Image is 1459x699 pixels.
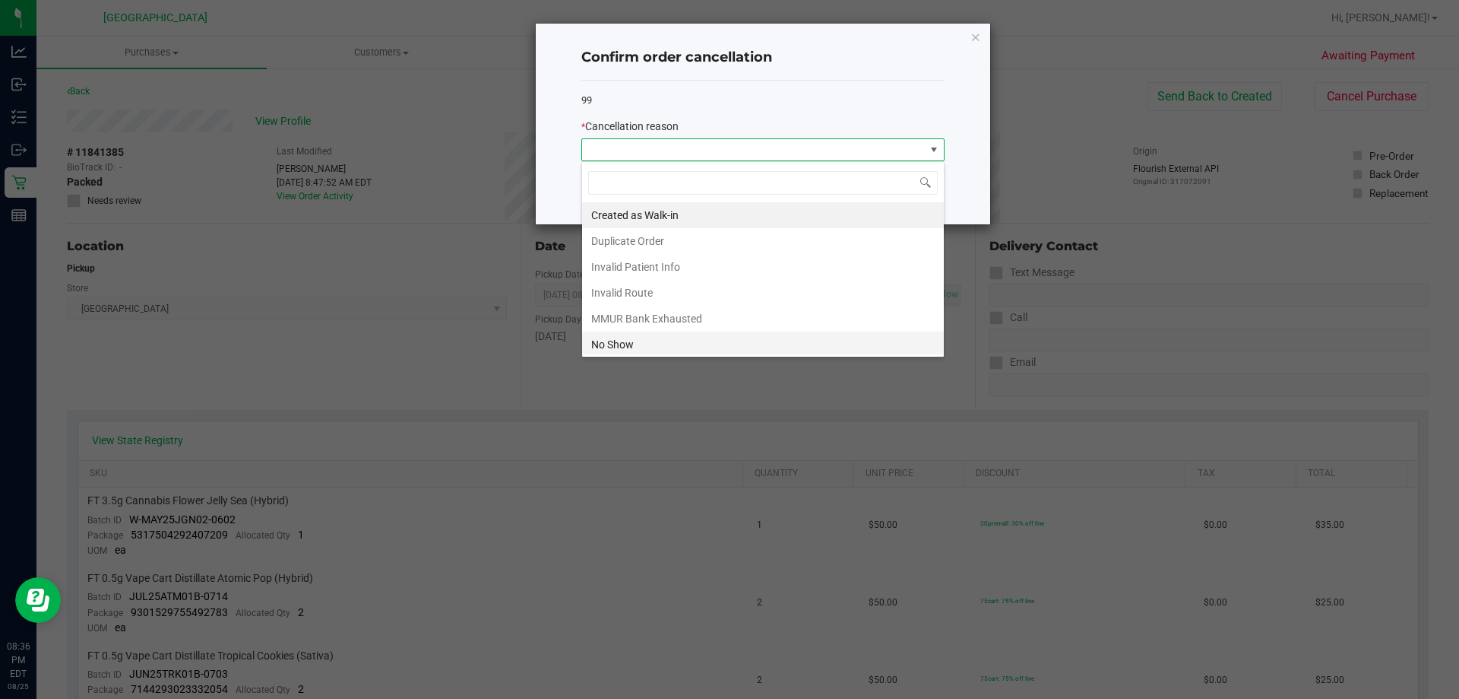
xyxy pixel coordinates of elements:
li: MMUR Bank Exhausted [582,306,944,332]
span: 99 [581,94,592,106]
span: Cancellation reason [585,120,679,132]
button: Close [970,27,981,46]
h4: Confirm order cancellation [581,48,945,68]
li: Duplicate Order [582,228,944,254]
li: Invalid Route [582,280,944,306]
li: Created as Walk-in [582,202,944,228]
li: Invalid Patient Info [582,254,944,280]
iframe: Resource center [15,577,61,623]
li: No Show [582,332,944,357]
